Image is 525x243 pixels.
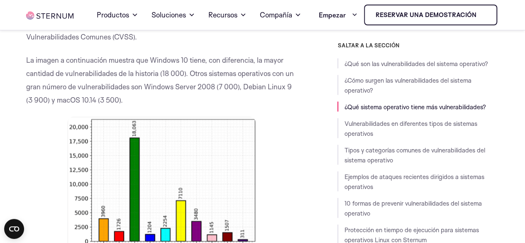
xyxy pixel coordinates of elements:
[97,10,129,19] font: Productos
[344,146,485,164] a: Tipos y categorías comunes de vulnerabilidades del sistema operativo
[479,12,486,18] img: esternón iot
[4,219,24,239] button: Open CMP widget
[337,42,399,48] font: SALTAR A LA SECCIÓN
[344,59,488,67] a: ¿Qué son las vulnerabilidades del sistema operativo?
[26,12,73,20] img: esternón iot
[344,172,484,190] a: Ejemplos de ataques recientes dirigidos a sistemas operativos
[26,55,294,104] font: La imagen a continuación muestra que Windows 10 tiene, con diferencia, la mayor cantidad de vulne...
[151,10,186,19] font: Soluciones
[375,11,476,19] font: Reservar una demostración
[344,199,481,217] a: 10 formas de prevenir vulnerabilidades del sistema operativo
[318,11,345,19] font: Empezar
[344,76,471,94] a: ¿Cómo surgen las vulnerabilidades del sistema operativo?
[344,103,486,110] a: ¿Qué sistema operativo tiene más vulnerabilidades?
[208,10,237,19] font: Recursos
[344,119,477,137] a: Vulnerabilidades en diferentes tipos de sistemas operativos
[364,5,497,25] a: Reservar una demostración
[318,7,357,23] a: Empezar
[260,10,292,19] font: Compañía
